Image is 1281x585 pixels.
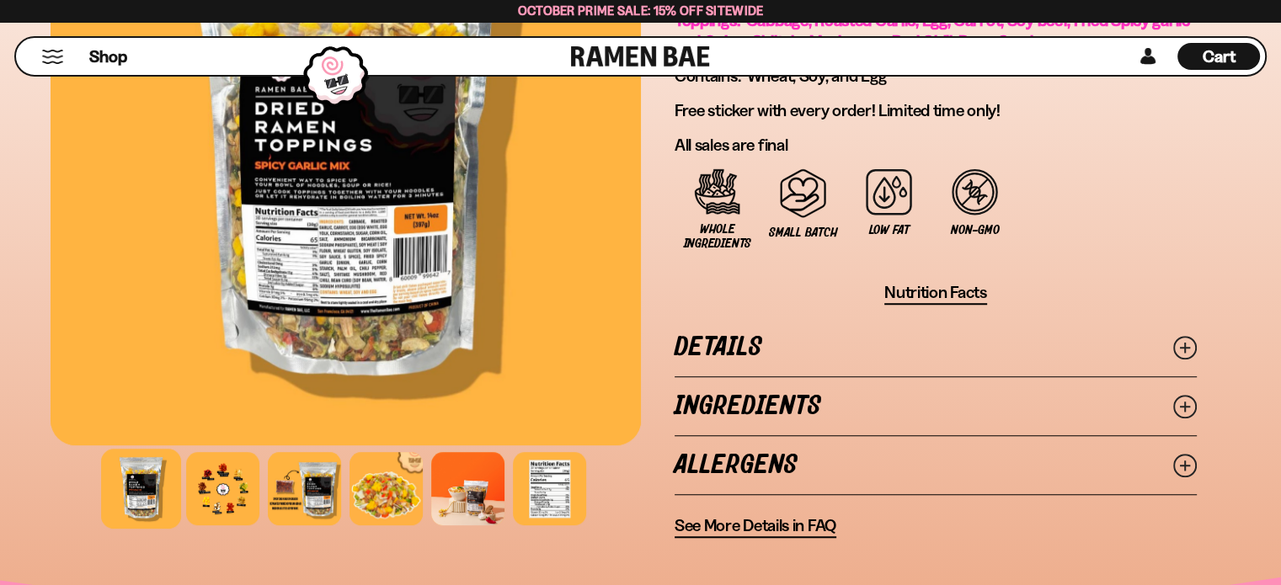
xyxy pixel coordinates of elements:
span: Small Batch [769,226,837,240]
div: Cart [1177,38,1260,75]
span: Low Fat [869,223,910,237]
button: Nutrition Facts [884,282,987,305]
span: Shop [89,45,127,68]
span: Nutrition Facts [884,282,987,303]
a: Details [675,318,1197,376]
a: Allergens [675,436,1197,494]
span: Non-GMO [951,223,999,237]
button: Mobile Menu Trigger [41,50,64,64]
span: See More Details in FAQ [675,515,836,536]
span: Whole Ingredients [683,222,752,251]
a: See More Details in FAQ [675,515,836,538]
span: October Prime Sale: 15% off Sitewide [518,3,764,19]
a: Ingredients [675,377,1197,435]
p: All sales are final [675,135,1197,156]
span: Free sticker with every order! Limited time only! [675,100,1001,120]
span: Cart [1203,46,1236,66]
a: Shop [89,43,127,70]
